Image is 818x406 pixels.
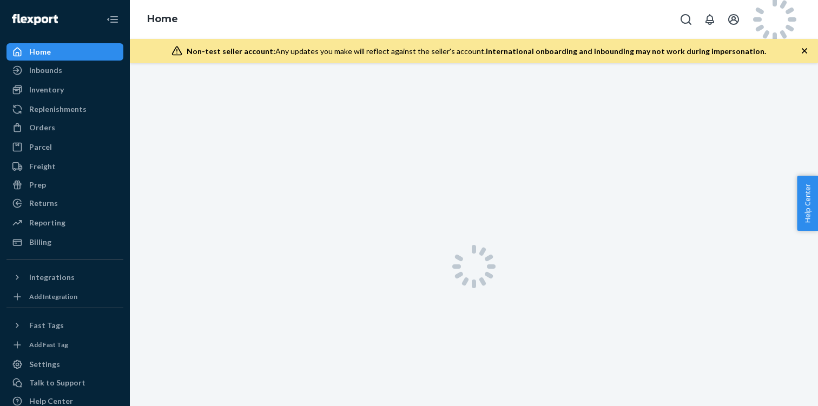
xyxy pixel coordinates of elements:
[797,176,818,231] button: Help Center
[6,338,123,351] a: Add Fast Tag
[29,340,68,349] div: Add Fast Tag
[29,46,51,57] div: Home
[6,176,123,194] a: Prep
[6,62,123,79] a: Inbounds
[6,290,123,303] a: Add Integration
[29,161,56,172] div: Freight
[29,359,60,370] div: Settings
[6,119,123,136] a: Orders
[6,158,123,175] a: Freight
[6,101,123,118] a: Replenishments
[6,374,123,391] button: Talk to Support
[29,292,77,301] div: Add Integration
[29,84,64,95] div: Inventory
[12,14,58,25] img: Flexport logo
[147,13,178,25] a: Home
[29,272,75,283] div: Integrations
[6,214,123,231] a: Reporting
[6,269,123,286] button: Integrations
[187,46,766,57] div: Any updates you make will reflect against the seller's account.
[6,81,123,98] a: Inventory
[699,9,721,30] button: Open notifications
[29,65,62,76] div: Inbounds
[486,46,766,56] span: International onboarding and inbounding may not work during impersonation.
[29,142,52,152] div: Parcel
[187,46,275,56] span: Non-test seller account:
[6,234,123,251] a: Billing
[6,317,123,334] button: Fast Tags
[29,122,55,133] div: Orders
[6,43,123,61] a: Home
[29,237,51,248] div: Billing
[29,320,64,331] div: Fast Tags
[102,9,123,30] button: Close Navigation
[29,377,85,388] div: Talk to Support
[29,179,46,190] div: Prep
[138,4,187,35] ol: breadcrumbs
[29,104,87,115] div: Replenishments
[29,217,65,228] div: Reporting
[723,9,744,30] button: Open account menu
[6,195,123,212] a: Returns
[6,356,123,373] a: Settings
[29,198,58,209] div: Returns
[675,9,697,30] button: Open Search Box
[6,138,123,156] a: Parcel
